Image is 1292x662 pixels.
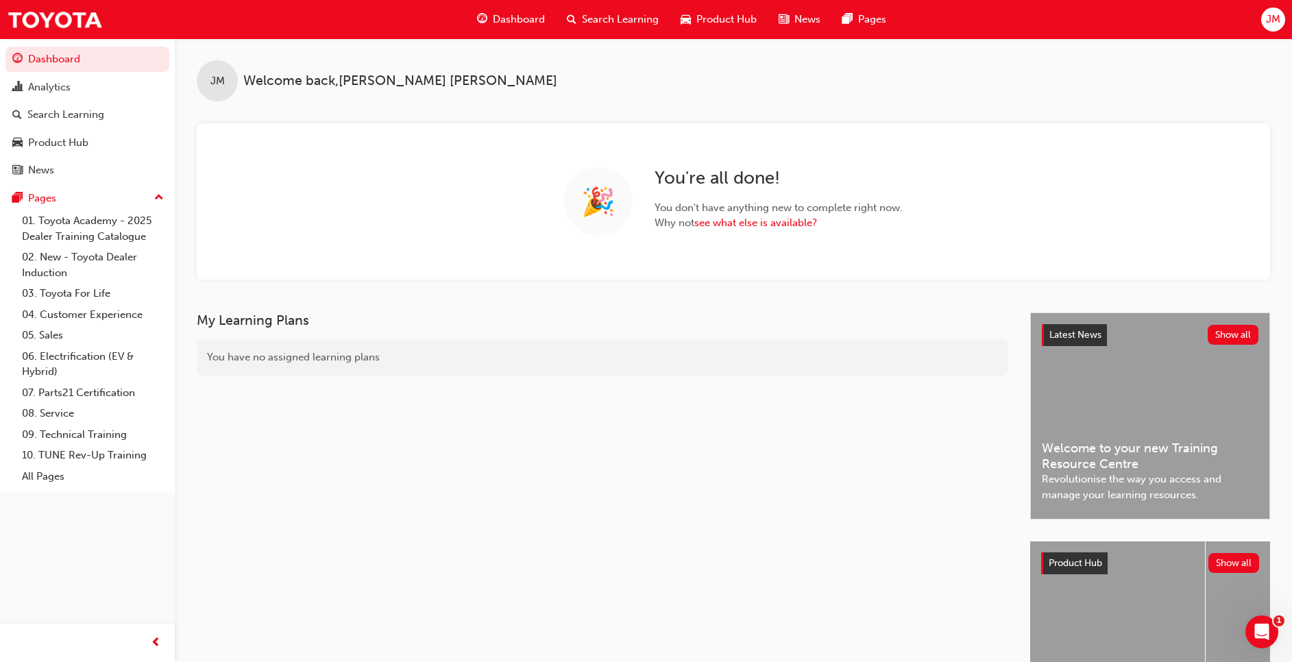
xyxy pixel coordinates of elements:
[16,382,169,404] a: 07. Parts21 Certification
[1030,312,1270,519] a: Latest NewsShow allWelcome to your new Training Resource CentreRevolutionise the way you access a...
[197,312,1008,328] h3: My Learning Plans
[493,12,545,27] span: Dashboard
[831,5,897,34] a: pages-iconPages
[477,11,487,28] span: guage-icon
[197,339,1008,376] div: You have no assigned learning plans
[154,189,164,207] span: up-icon
[7,4,103,35] img: Trak
[28,135,88,151] div: Product Hub
[5,186,169,211] button: Pages
[12,137,23,149] span: car-icon
[12,82,23,94] span: chart-icon
[28,79,71,95] div: Analytics
[12,109,22,121] span: search-icon
[16,325,169,346] a: 05. Sales
[16,466,169,487] a: All Pages
[1261,8,1285,32] button: JM
[16,403,169,424] a: 08. Service
[12,53,23,66] span: guage-icon
[1041,552,1259,574] a: Product HubShow all
[1049,329,1101,341] span: Latest News
[12,193,23,205] span: pages-icon
[16,445,169,466] a: 10. TUNE Rev-Up Training
[5,158,169,183] a: News
[1208,553,1260,573] button: Show all
[1042,441,1258,471] span: Welcome to your new Training Resource Centre
[696,12,757,27] span: Product Hub
[582,12,659,27] span: Search Learning
[567,11,576,28] span: search-icon
[1042,471,1258,502] span: Revolutionise the way you access and manage your learning resources.
[794,12,820,27] span: News
[16,304,169,326] a: 04. Customer Experience
[243,73,557,89] span: Welcome back , [PERSON_NAME] [PERSON_NAME]
[16,247,169,283] a: 02. New - Toyota Dealer Induction
[1273,615,1284,626] span: 1
[5,75,169,100] a: Analytics
[5,102,169,127] a: Search Learning
[5,47,169,72] a: Dashboard
[858,12,886,27] span: Pages
[681,11,691,28] span: car-icon
[27,107,104,123] div: Search Learning
[1245,615,1278,648] iframe: Intercom live chat
[5,44,169,186] button: DashboardAnalyticsSearch LearningProduct HubNews
[466,5,556,34] a: guage-iconDashboard
[694,217,817,229] a: see what else is available?
[16,346,169,382] a: 06. Electrification (EV & Hybrid)
[5,130,169,156] a: Product Hub
[779,11,789,28] span: news-icon
[1266,12,1280,27] span: JM
[16,283,169,304] a: 03. Toyota For Life
[151,635,161,652] span: prev-icon
[655,200,903,216] span: You don ' t have anything new to complete right now.
[210,73,225,89] span: JM
[581,194,615,210] span: 🎉
[655,215,903,231] span: Why not
[655,167,903,189] h2: You ' re all done!
[28,191,56,206] div: Pages
[1049,557,1102,569] span: Product Hub
[556,5,670,34] a: search-iconSearch Learning
[16,210,169,247] a: 01. Toyota Academy - 2025 Dealer Training Catalogue
[768,5,831,34] a: news-iconNews
[28,162,54,178] div: News
[12,164,23,177] span: news-icon
[670,5,768,34] a: car-iconProduct Hub
[1208,325,1259,345] button: Show all
[842,11,853,28] span: pages-icon
[16,424,169,445] a: 09. Technical Training
[1042,324,1258,346] a: Latest NewsShow all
